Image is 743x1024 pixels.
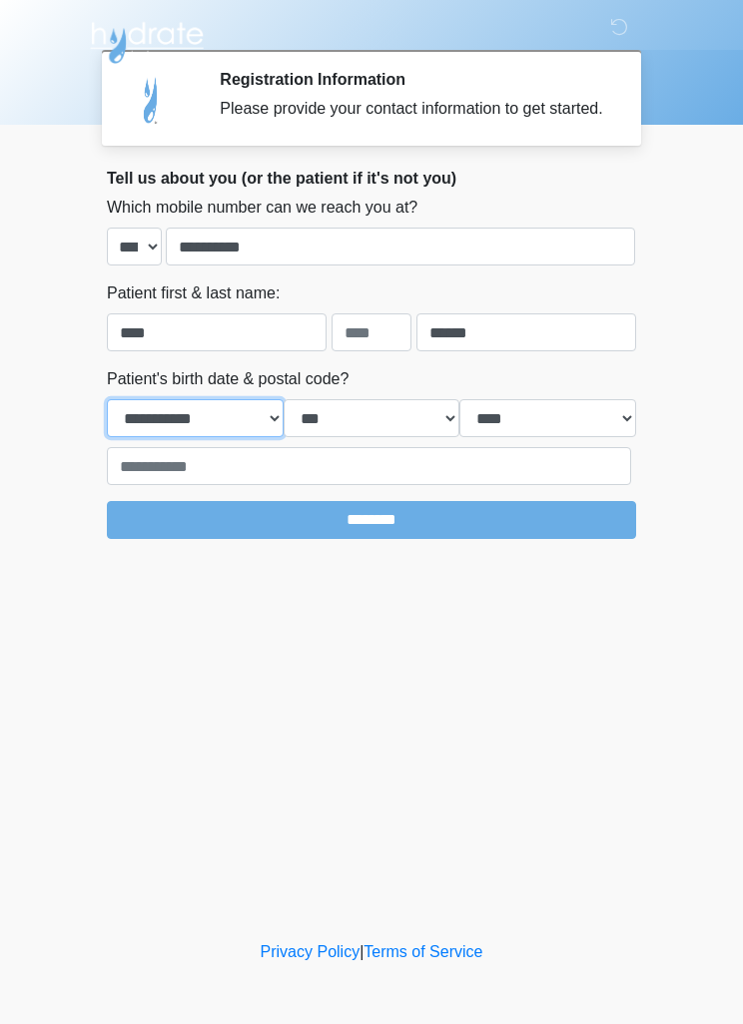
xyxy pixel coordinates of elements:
[360,943,364,960] a: |
[122,70,182,130] img: Agent Avatar
[107,196,417,220] label: Which mobile number can we reach you at?
[107,169,636,188] h2: Tell us about you (or the patient if it's not you)
[261,943,361,960] a: Privacy Policy
[87,15,207,65] img: Hydrate IV Bar - Scottsdale Logo
[107,367,349,391] label: Patient's birth date & postal code?
[107,281,280,305] label: Patient first & last name:
[220,97,606,121] div: Please provide your contact information to get started.
[364,943,482,960] a: Terms of Service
